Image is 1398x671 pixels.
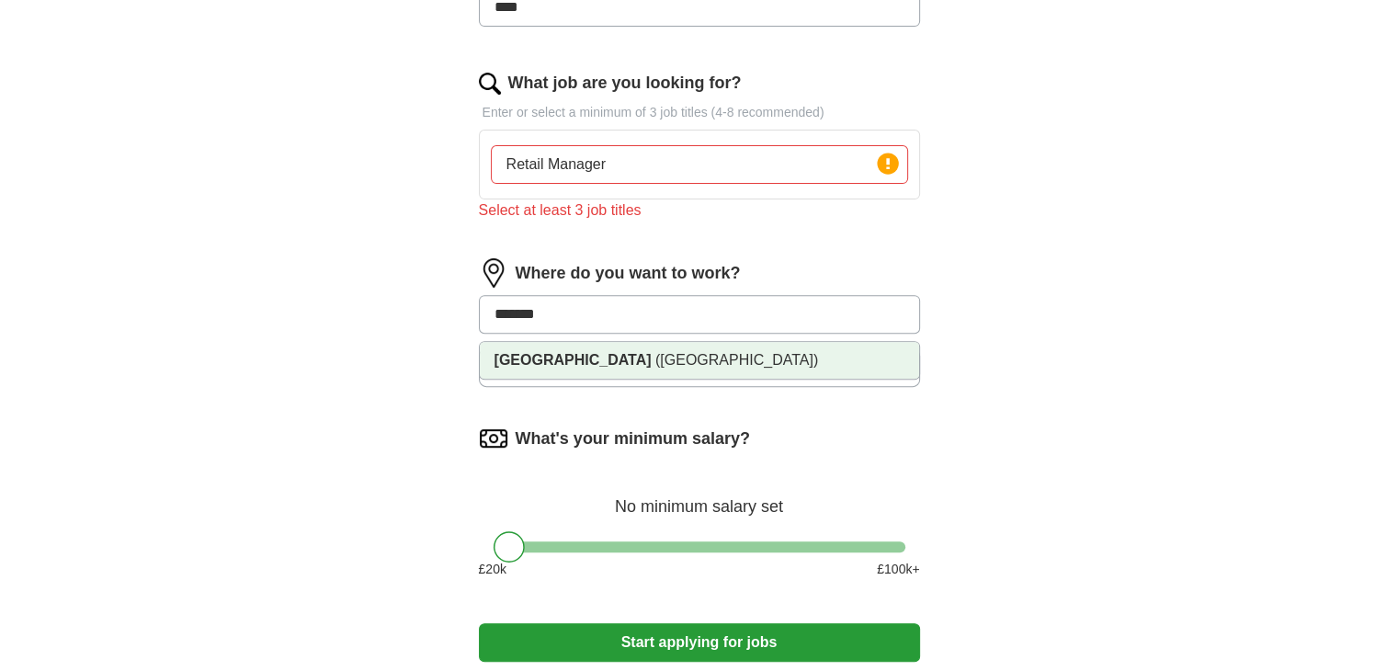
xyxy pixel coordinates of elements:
[479,475,920,519] div: No minimum salary set
[516,426,750,451] label: What's your minimum salary?
[508,71,742,96] label: What job are you looking for?
[479,424,508,453] img: salary.png
[479,623,920,662] button: Start applying for jobs
[479,258,508,288] img: location.png
[479,199,920,222] div: Select at least 3 job titles
[491,145,908,184] input: Type a job title and press enter
[479,73,501,95] img: search.png
[655,352,818,368] span: ([GEOGRAPHIC_DATA])
[877,560,919,579] span: £ 100 k+
[479,560,506,579] span: £ 20 k
[479,103,920,122] p: Enter or select a minimum of 3 job titles (4-8 recommended)
[494,352,652,368] strong: [GEOGRAPHIC_DATA]
[516,261,741,286] label: Where do you want to work?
